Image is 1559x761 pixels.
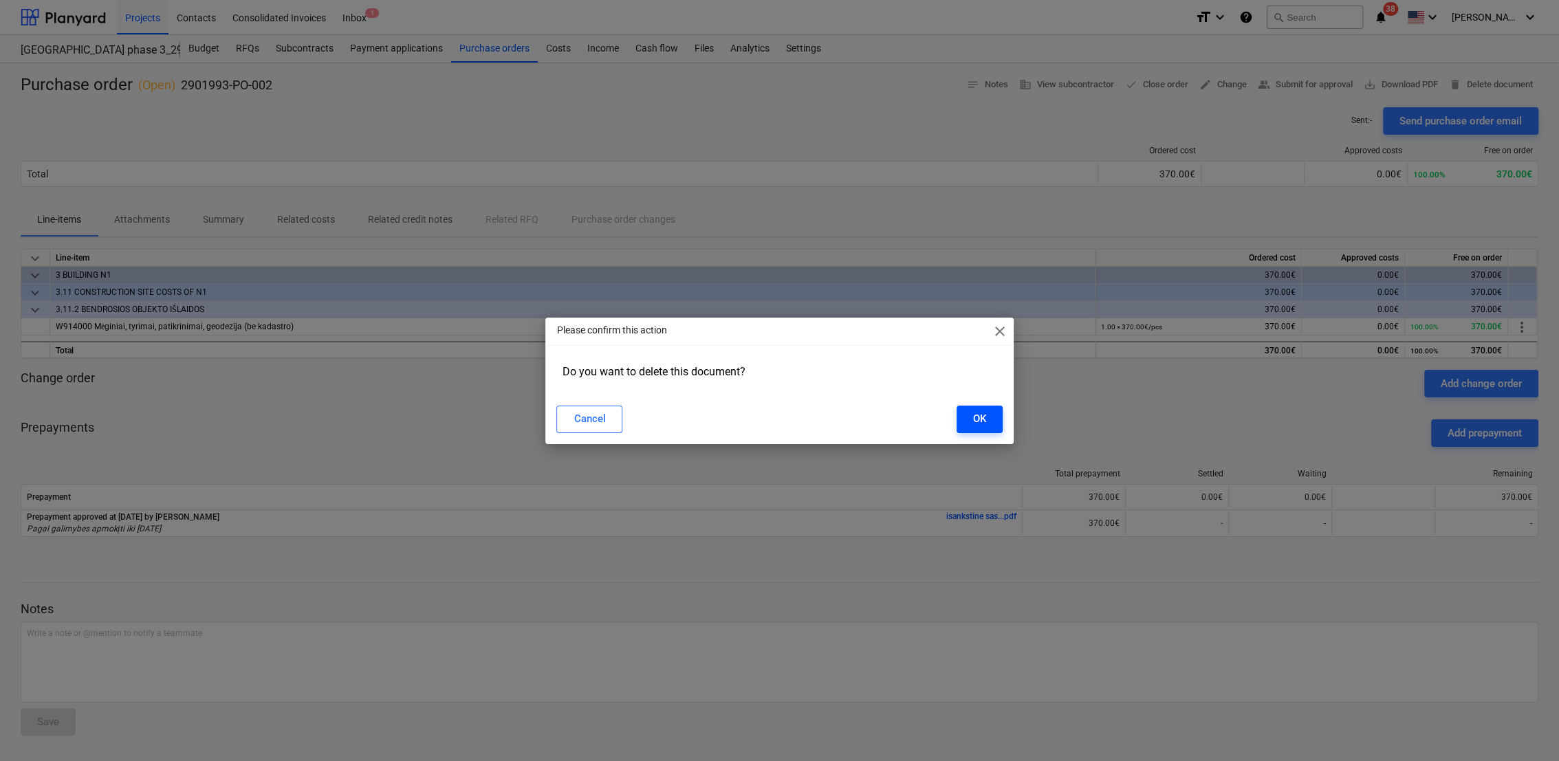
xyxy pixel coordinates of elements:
button: OK [957,406,1003,433]
div: Cancel [574,410,605,428]
p: Please confirm this action [556,323,666,338]
span: close [992,323,1008,340]
iframe: Chat Widget [1490,695,1559,761]
button: Cancel [556,406,622,433]
div: Do you want to delete this document? [556,360,1002,384]
div: OK [973,410,986,428]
